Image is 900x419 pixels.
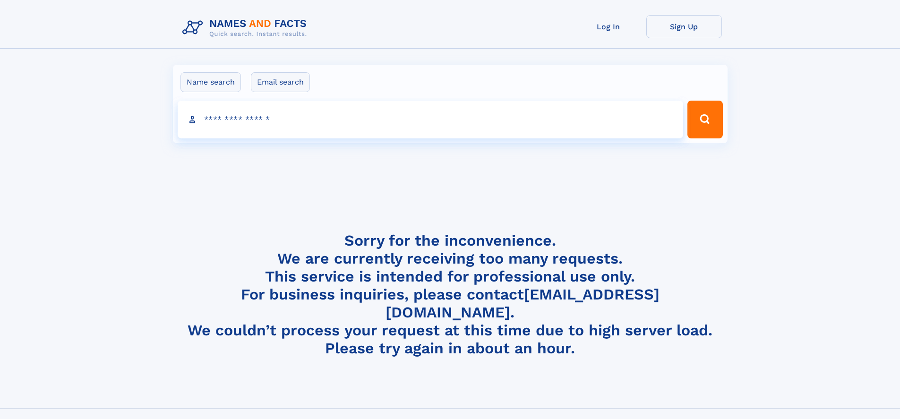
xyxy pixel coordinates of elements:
[178,101,684,138] input: search input
[251,72,310,92] label: Email search
[646,15,722,38] a: Sign Up
[687,101,722,138] button: Search Button
[179,15,315,41] img: Logo Names and Facts
[571,15,646,38] a: Log In
[179,231,722,358] h4: Sorry for the inconvenience. We are currently receiving too many requests. This service is intend...
[386,285,660,321] a: [EMAIL_ADDRESS][DOMAIN_NAME]
[180,72,241,92] label: Name search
